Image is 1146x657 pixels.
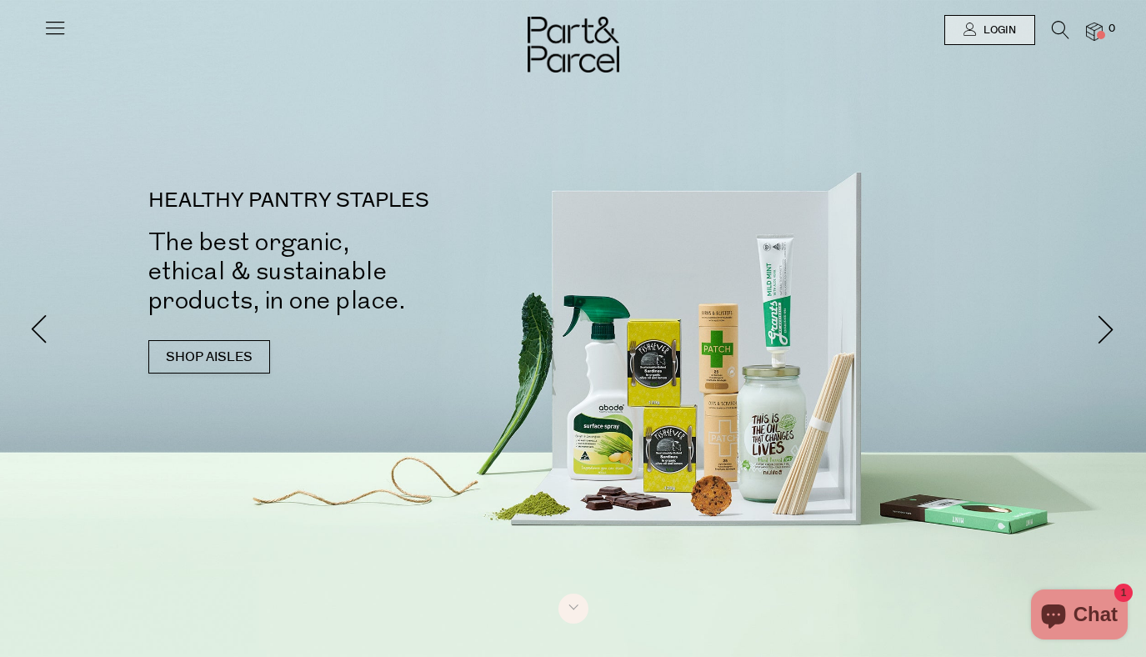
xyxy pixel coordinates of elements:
a: SHOP AISLES [148,340,270,374]
img: Part&Parcel [528,17,619,73]
inbox-online-store-chat: Shopify online store chat [1026,589,1133,644]
a: 0 [1086,23,1103,40]
h2: The best organic, ethical & sustainable products, in one place. [148,228,598,315]
a: Login [944,15,1035,45]
p: HEALTHY PANTRY STAPLES [148,191,598,211]
span: Login [979,23,1016,38]
span: 0 [1104,22,1119,37]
